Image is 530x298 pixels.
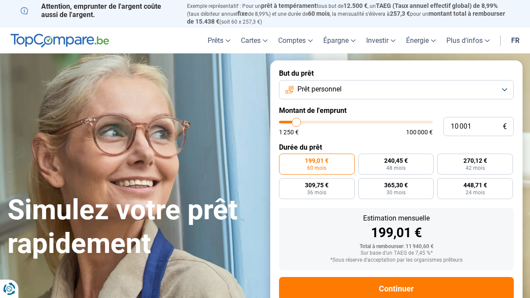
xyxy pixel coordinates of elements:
[236,28,273,53] a: Cartes
[401,28,441,53] a: Énergie
[21,2,177,19] p: Attention, emprunter de l'argent coûte aussi de l'argent.
[376,2,498,9] span: TAEG (Taux annuel effectif global) de 8,99%
[261,2,317,9] span: prêt à tempérament
[466,190,485,195] span: 24 mois
[305,182,329,188] span: 309,75 €
[279,106,514,115] label: Montant de l'emprunt
[386,190,406,195] span: 30 mois
[187,10,505,25] span: montant total à rembourser de 15.438 €
[305,158,329,164] span: 199,01 €
[384,182,408,188] span: 365,30 €
[279,143,514,151] label: Durée du prêt
[273,28,318,53] a: Comptes
[506,28,525,53] a: fr
[463,158,487,164] span: 270,12 €
[7,193,260,261] h1: Simulez votre prêt rapidement
[279,80,514,99] button: Prêt personnel
[279,69,514,77] label: But du prêt
[307,165,326,171] span: 60 mois
[237,10,248,17] span: fixe
[308,10,330,17] span: 60 mois
[279,129,299,135] span: 1 250 €
[297,84,342,94] span: Prêt personnel
[361,28,401,53] a: Investir
[286,257,507,263] div: *Sous réserve d'acceptation par les organismes prêteurs
[463,182,487,188] span: 448,71 €
[343,2,367,9] span: 12.500 €
[441,28,495,53] a: Plus d'infos
[503,123,507,130] span: €
[386,165,406,171] span: 48 mois
[466,165,485,171] span: 42 mois
[384,158,408,164] span: 240,45 €
[11,34,109,48] img: TopCompare
[286,250,507,256] div: Sur base d'un TAEG de 7,45 %*
[187,2,509,25] p: Exemple représentatif : Pour un tous but de , un (taux débiteur annuel de 8,99%) et une durée de ...
[406,129,433,135] span: 100 000 €
[390,10,410,17] span: 257,3 €
[286,215,507,222] div: Estimation mensuelle
[286,226,507,239] div: 199,01 €
[307,190,326,195] span: 36 mois
[286,244,507,250] div: Total à rembourser: 11 940,60 €
[202,28,236,53] a: Prêts
[318,28,361,53] a: Épargne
